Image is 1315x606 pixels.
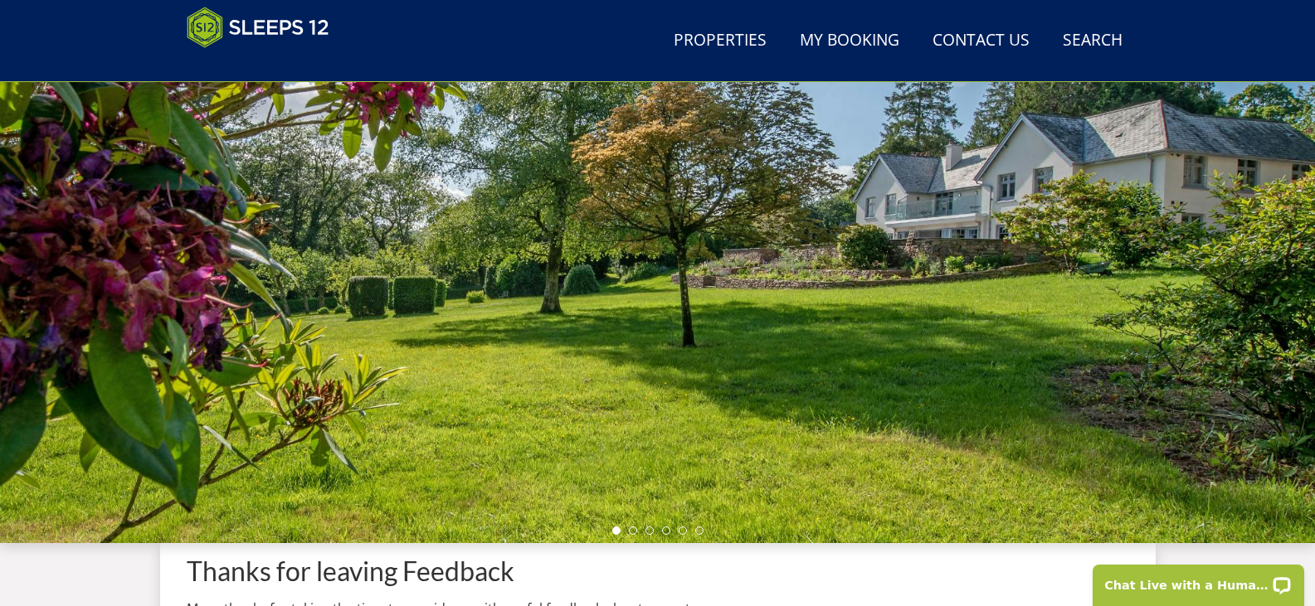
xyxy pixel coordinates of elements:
h1: Thanks for leaving Feedback [187,556,1129,585]
iframe: LiveChat chat widget [1082,554,1315,606]
a: Search [1056,22,1129,60]
a: My Booking [793,22,906,60]
a: Contact Us [926,22,1036,60]
iframe: Customer reviews powered by Trustpilot [178,58,353,72]
img: Sleeps 12 [187,7,329,48]
a: Properties [667,22,773,60]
